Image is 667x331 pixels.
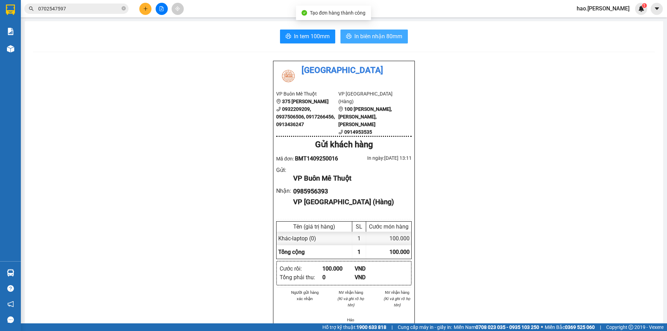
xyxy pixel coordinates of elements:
span: caret-down [654,6,660,12]
b: 100 [PERSON_NAME], [PERSON_NAME], [PERSON_NAME] [338,106,392,127]
span: hao.[PERSON_NAME] [571,4,635,13]
span: Khác - laptop (0) [278,235,316,242]
img: warehouse-icon [7,45,14,52]
b: 375 [PERSON_NAME] [282,99,329,104]
span: Tổng cộng [278,249,305,255]
div: Mã đơn: [276,154,344,163]
li: VP Buôn Mê Thuột [276,90,338,98]
span: BMT1409250016 [295,155,338,162]
button: caret-down [651,3,663,15]
button: printerIn tem 100mm [280,30,335,43]
li: VP Buôn Mê Thuột [3,49,48,57]
li: [GEOGRAPHIC_DATA] [3,3,101,41]
div: Gửi khách hàng [276,138,412,151]
div: VND [355,264,387,273]
span: Hỗ trợ kỹ thuật: [322,323,386,331]
div: 100.000 [322,264,355,273]
div: SL [354,223,364,230]
img: warehouse-icon [7,269,14,276]
span: Miền Nam [454,323,539,331]
img: logo-vxr [6,5,15,15]
img: logo.jpg [276,64,300,88]
i: (Kí và ghi rõ họ tên) [384,296,410,307]
div: VP [GEOGRAPHIC_DATA] (Hàng) [293,197,406,207]
i: (Kí và ghi rõ họ tên) [337,296,364,307]
strong: 0708 023 035 - 0935 103 250 [476,324,539,330]
span: phone [276,107,281,111]
li: Người gửi hàng xác nhận [290,289,320,302]
span: Cung cấp máy in - giấy in: [398,323,452,331]
span: printer [346,33,352,40]
button: plus [139,3,151,15]
img: logo.jpg [3,3,28,28]
li: VP [GEOGRAPHIC_DATA] (Hàng) [338,90,401,105]
span: Miền Bắc [545,323,595,331]
span: 100.000 [389,249,410,255]
div: Nhận : [276,187,293,195]
span: notification [7,301,14,307]
strong: 0369 525 060 [565,324,595,330]
button: file-add [156,3,168,15]
span: ⚪️ [541,326,543,329]
span: printer [286,33,291,40]
input: Tìm tên, số ĐT hoặc mã đơn [38,5,120,13]
span: file-add [159,6,164,11]
span: 1 [643,3,645,8]
span: check-circle [302,10,307,16]
li: NV nhận hàng [382,289,412,296]
b: 0914953535 [344,129,372,135]
div: 1 [352,232,366,245]
div: In ngày: [DATE] 13:11 [344,154,412,162]
img: solution-icon [7,28,14,35]
li: NV nhận hàng [336,289,366,296]
span: question-circle [7,285,14,292]
span: close-circle [122,6,126,10]
div: Cước rồi : [280,264,322,273]
b: 0932209209, 0937506506, 0917266456, 0913436247 [276,106,335,127]
span: search [29,6,34,11]
div: Cước món hàng [368,223,410,230]
span: close-circle [122,6,126,12]
strong: 1900 633 818 [356,324,386,330]
span: In tem 100mm [294,32,330,41]
li: Hảo [336,317,366,323]
span: aim [175,6,180,11]
span: 1 [357,249,361,255]
span: environment [276,99,281,104]
button: printerIn biên nhận 80mm [340,30,408,43]
span: phone [338,130,343,134]
li: VP [GEOGRAPHIC_DATA] (Hàng) [48,49,92,72]
div: Tổng phải thu : [280,273,322,282]
span: | [600,323,601,331]
span: message [7,316,14,323]
span: Tạo đơn hàng thành công [310,10,365,16]
div: 0 [322,273,355,282]
div: 0985956393 [293,187,406,196]
span: In biên nhận 80mm [354,32,402,41]
div: VP Buôn Mê Thuột [293,173,406,184]
span: environment [338,107,343,111]
button: aim [172,3,184,15]
sup: 1 [642,3,647,8]
div: 100.000 [366,232,411,245]
div: Gửi : [276,166,293,174]
span: copyright [628,325,633,330]
li: [GEOGRAPHIC_DATA] [276,64,412,77]
span: | [392,323,393,331]
span: plus [143,6,148,11]
img: icon-new-feature [638,6,644,12]
div: VND [355,273,387,282]
div: Tên (giá trị hàng) [278,223,350,230]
